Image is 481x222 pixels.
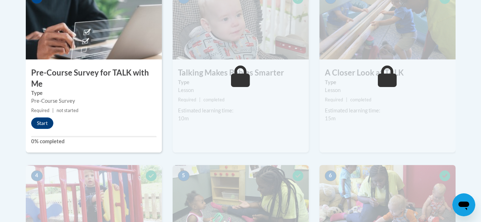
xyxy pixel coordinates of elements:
[203,97,225,102] span: completed
[350,97,371,102] span: completed
[346,97,347,102] span: |
[178,107,303,115] div: Estimated learning time:
[325,78,450,86] label: Type
[325,170,336,181] span: 6
[325,107,450,115] div: Estimated learning time:
[173,67,309,78] h3: Talking Makes Babies Smarter
[52,108,54,113] span: |
[452,193,475,216] iframe: Button to launch messaging window
[178,115,189,121] span: 10m
[178,78,303,86] label: Type
[57,108,78,113] span: not started
[178,86,303,94] div: Lesson
[199,97,201,102] span: |
[31,89,157,97] label: Type
[325,115,336,121] span: 15m
[31,97,157,105] div: Pre-Course Survey
[325,97,343,102] span: Required
[31,117,53,129] button: Start
[178,170,189,181] span: 5
[31,170,43,181] span: 4
[325,86,450,94] div: Lesson
[319,67,456,78] h3: A Closer Look at TALK
[31,137,157,145] label: 0% completed
[31,108,49,113] span: Required
[26,67,162,90] h3: Pre-Course Survey for TALK with Me
[178,97,196,102] span: Required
